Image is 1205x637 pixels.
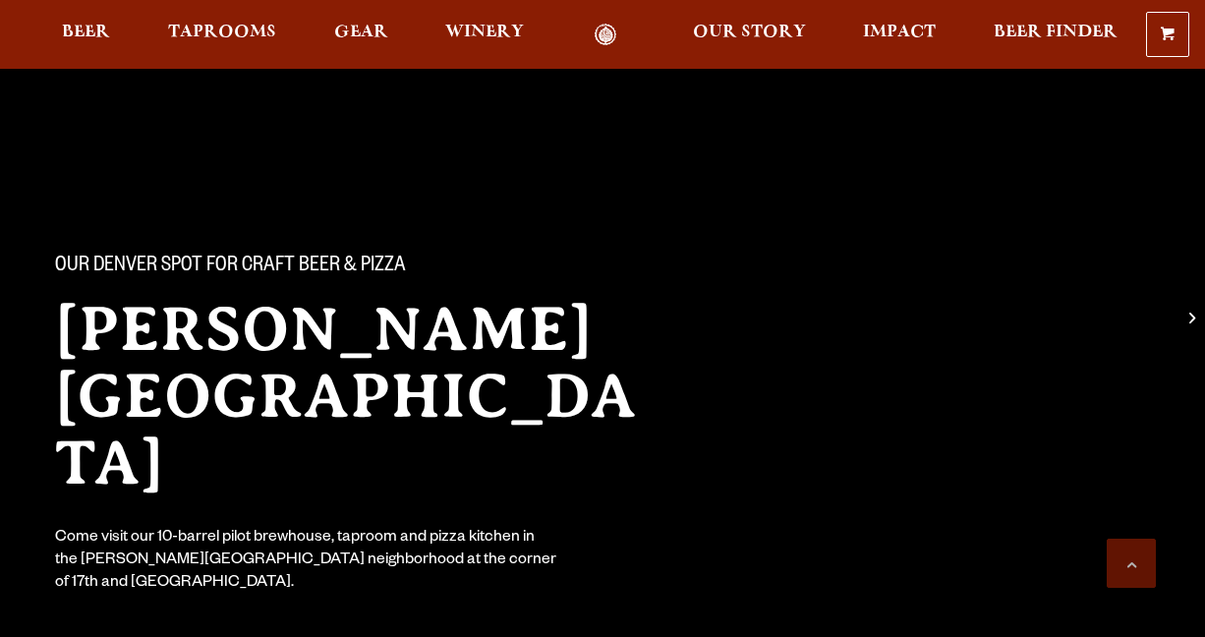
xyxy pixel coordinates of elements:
[680,24,819,45] a: Our Story
[693,25,806,40] span: Our Story
[321,24,401,45] a: Gear
[49,24,123,45] a: Beer
[168,25,276,40] span: Taprooms
[155,24,289,45] a: Taprooms
[55,528,558,596] div: Come visit our 10-barrel pilot brewhouse, taproom and pizza kitchen in the [PERSON_NAME][GEOGRAPH...
[1107,539,1156,588] a: Scroll to top
[432,24,537,45] a: Winery
[55,296,668,496] h2: [PERSON_NAME][GEOGRAPHIC_DATA]
[55,255,406,280] span: Our Denver spot for craft beer & pizza
[445,25,524,40] span: Winery
[863,25,936,40] span: Impact
[850,24,948,45] a: Impact
[334,25,388,40] span: Gear
[568,24,642,45] a: Odell Home
[994,25,1118,40] span: Beer Finder
[62,25,110,40] span: Beer
[981,24,1130,45] a: Beer Finder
